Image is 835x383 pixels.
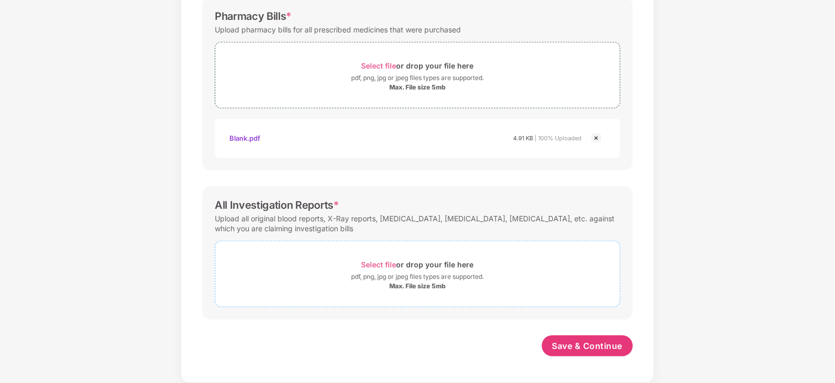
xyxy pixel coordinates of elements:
[229,129,260,147] div: Blank.pdf
[362,59,474,73] div: or drop your file here
[215,10,292,22] div: Pharmacy Bills
[389,83,446,92] div: Max. File size 5mb
[351,272,484,282] div: pdf, png, jpg or jpeg files types are supported.
[362,61,397,70] span: Select file
[351,73,484,83] div: pdf, png, jpg or jpeg files types are supported.
[215,22,461,37] div: Upload pharmacy bills for all prescribed medicines that were purchased
[215,50,620,100] span: Select fileor drop your file herepdf, png, jpg or jpeg files types are supported.Max. File size 5mb
[215,249,620,299] span: Select fileor drop your file herepdf, png, jpg or jpeg files types are supported.Max. File size 5mb
[362,260,397,269] span: Select file
[215,211,620,235] div: Upload all original blood reports, X-Ray reports, [MEDICAL_DATA], [MEDICAL_DATA], [MEDICAL_DATA],...
[362,257,474,272] div: or drop your file here
[513,134,533,142] span: 4.91 KB
[389,282,446,290] div: Max. File size 5mb
[542,335,633,356] button: Save & Continue
[552,340,623,352] span: Save & Continue
[590,132,602,144] img: svg+xml;base64,PHN2ZyBpZD0iQ3Jvc3MtMjR4MjQiIHhtbG5zPSJodHRwOi8vd3d3LnczLm9yZy8yMDAwL3N2ZyIgd2lkdG...
[535,134,582,142] span: | 100% Uploaded
[215,199,339,211] div: All Investigation Reports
